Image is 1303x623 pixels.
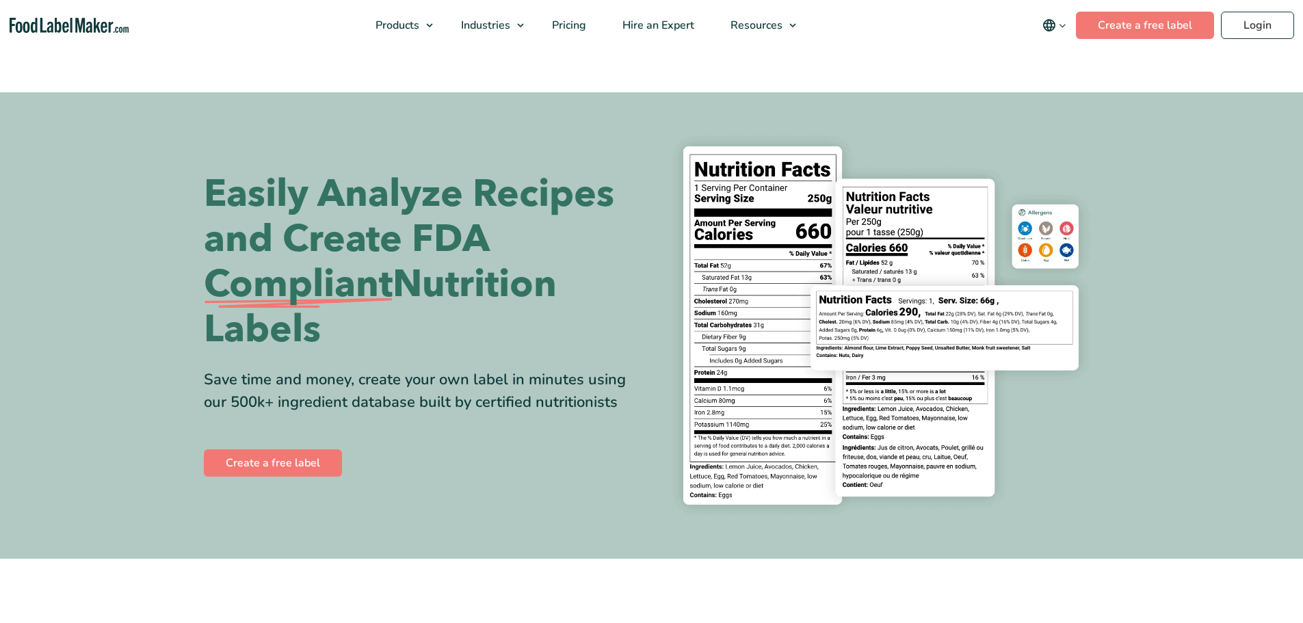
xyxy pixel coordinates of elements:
[204,449,342,477] a: Create a free label
[204,369,642,414] div: Save time and money, create your own label in minutes using our 500k+ ingredient database built b...
[457,18,512,33] span: Industries
[1076,12,1214,39] a: Create a free label
[548,18,588,33] span: Pricing
[726,18,784,33] span: Resources
[1221,12,1294,39] a: Login
[204,262,393,307] span: Compliant
[618,18,696,33] span: Hire an Expert
[371,18,421,33] span: Products
[204,172,642,352] h1: Easily Analyze Recipes and Create FDA Nutrition Labels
